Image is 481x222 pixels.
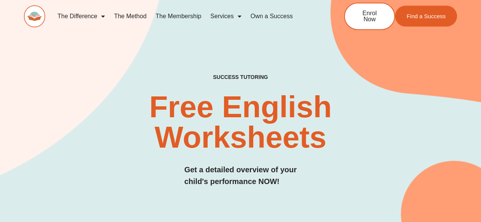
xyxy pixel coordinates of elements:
[184,164,297,187] h3: Get a detailed overview of your child's performance NOW!
[344,3,395,30] a: Enrol Now
[356,10,383,22] span: Enrol Now
[395,6,457,27] a: Find a Success
[406,13,446,19] span: Find a Success
[53,8,110,25] a: The Difference
[176,74,305,80] h4: SUCCESS TUTORING​
[246,8,297,25] a: Own a Success
[110,8,151,25] a: The Method
[206,8,246,25] a: Services
[151,8,206,25] a: The Membership
[53,8,319,25] nav: Menu
[98,92,383,153] h2: Free English Worksheets​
